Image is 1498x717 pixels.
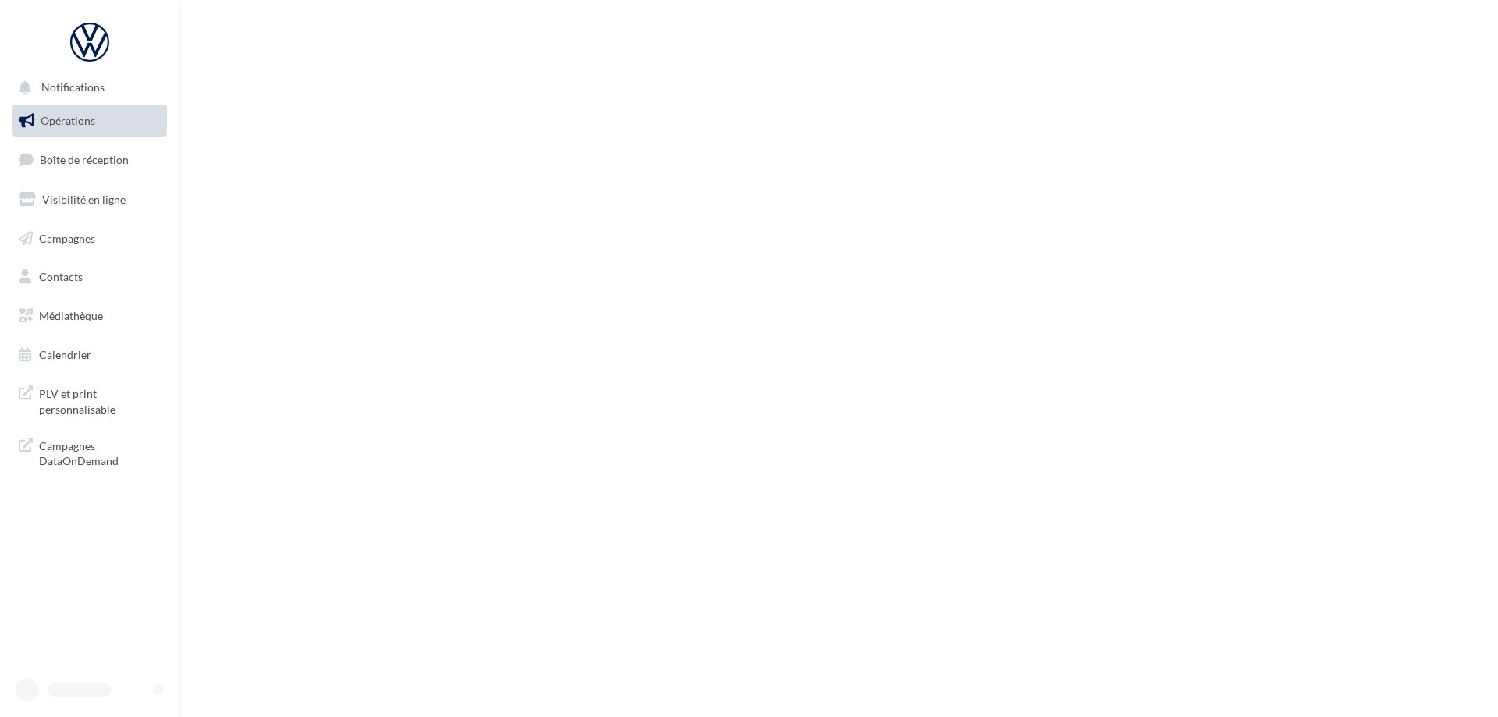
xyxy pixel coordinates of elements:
span: Boîte de réception [40,153,129,166]
span: PLV et print personnalisable [39,383,161,417]
span: Campagnes DataOnDemand [39,435,161,469]
a: Médiathèque [9,300,170,332]
span: Calendrier [39,348,91,361]
a: Campagnes [9,222,170,255]
span: Campagnes [39,231,95,244]
a: Calendrier [9,339,170,371]
span: Médiathèque [39,309,103,322]
a: Opérations [9,105,170,137]
a: Visibilité en ligne [9,183,170,216]
a: Campagnes DataOnDemand [9,429,170,475]
a: Boîte de réception [9,143,170,176]
span: Contacts [39,270,83,283]
span: Notifications [41,81,105,94]
a: Contacts [9,261,170,293]
span: Opérations [41,114,95,127]
a: PLV et print personnalisable [9,377,170,423]
span: Visibilité en ligne [42,193,126,206]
